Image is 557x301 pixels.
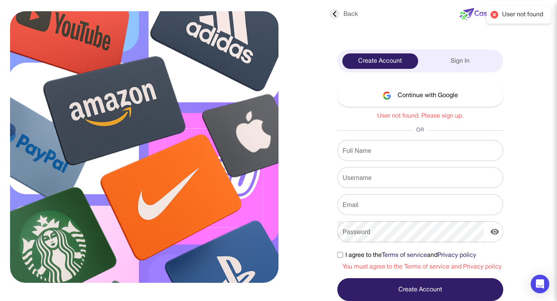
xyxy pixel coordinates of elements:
div: Sign In [422,53,498,69]
a: Terms of service [382,253,427,258]
button: Create Account [337,278,503,301]
a: Privacy policy [437,253,476,258]
img: google-logo.svg [383,91,391,100]
div: Create Account [342,53,418,69]
div: User not found. Please sign up. [377,111,463,121]
div: User not found [502,11,543,19]
button: Continue with Google [337,84,503,107]
div: Back [330,10,358,19]
img: new-logo.svg [460,8,511,21]
input: I agree to theTerms of serviceandPrivacy policy [337,252,343,258]
button: display the password [487,224,502,239]
img: sign-up.svg [10,11,278,283]
span: I agree to the and [345,251,476,260]
div: You must agree to the Terms of service and Privacy policy [342,262,503,272]
div: Open Intercom Messenger [531,275,549,293]
span: OR [413,127,427,134]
